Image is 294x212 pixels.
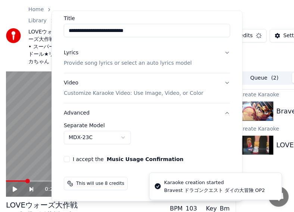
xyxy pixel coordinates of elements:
button: Advanced [64,103,230,122]
button: LyricsProvide song lyrics or select an auto lyrics model [64,43,230,73]
label: Title [64,16,230,21]
div: Advanced [64,122,230,150]
button: Create [201,177,230,190]
button: I accept the [107,156,184,161]
button: VideoCustomize Karaoke Video: Use Image, Video, or Color [64,73,230,103]
label: I accept the [73,156,184,161]
div: Lyrics [64,49,78,57]
p: Provide song lyrics or select an auto lyrics model [64,59,192,67]
label: Separate Model [64,122,230,128]
button: Cancel [168,177,198,190]
div: Video [64,79,203,97]
p: Customize Karaoke Video: Use Image, Video, or Color [64,89,203,97]
span: This will use 8 credits [76,180,124,186]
